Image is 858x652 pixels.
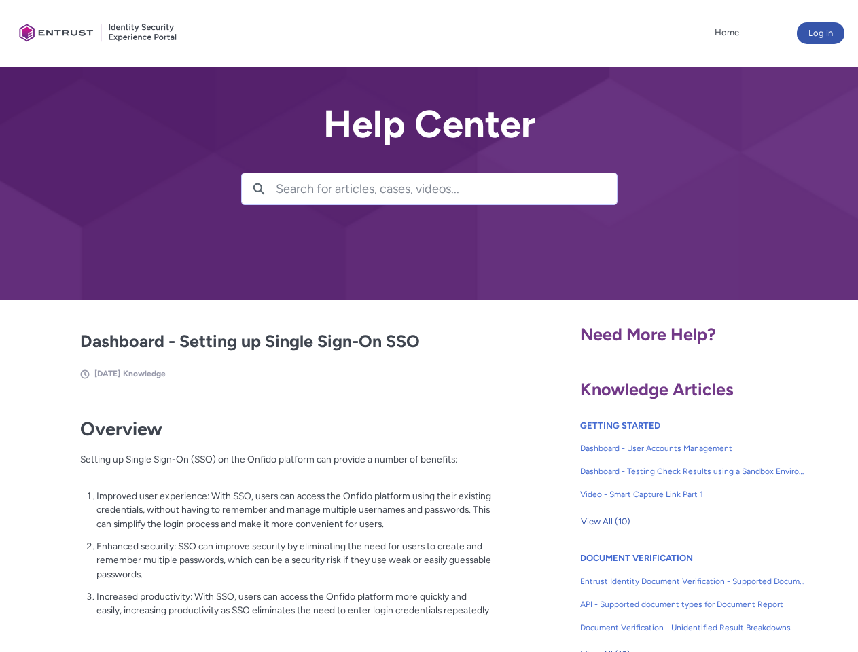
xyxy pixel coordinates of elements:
input: Search for articles, cases, videos... [276,173,617,204]
a: Home [711,22,743,43]
p: Improved user experience: With SSO, users can access the Onfido platform using their existing cre... [96,489,492,531]
button: Search [242,173,276,204]
span: Need More Help? [580,324,716,344]
h2: Dashboard - Setting up Single Sign-On SSO [80,329,492,355]
a: Video - Smart Capture Link Part 1 [580,483,806,506]
span: Dashboard - User Accounts Management [580,442,806,454]
a: Dashboard - Testing Check Results using a Sandbox Environment [580,460,806,483]
li: Knowledge [123,367,166,380]
button: Log in [797,22,844,44]
a: Dashboard - User Accounts Management [580,437,806,460]
span: [DATE] [94,369,120,378]
strong: Overview [80,418,162,440]
span: Video - Smart Capture Link Part 1 [580,488,806,501]
p: Setting up Single Sign-On (SSO) on the Onfido platform can provide a number of benefits: [80,452,492,480]
span: View All (10) [581,511,630,532]
button: View All (10) [580,511,631,532]
span: Knowledge Articles [580,379,734,399]
a: GETTING STARTED [580,420,660,431]
h2: Help Center [241,103,618,145]
span: Dashboard - Testing Check Results using a Sandbox Environment [580,465,806,477]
